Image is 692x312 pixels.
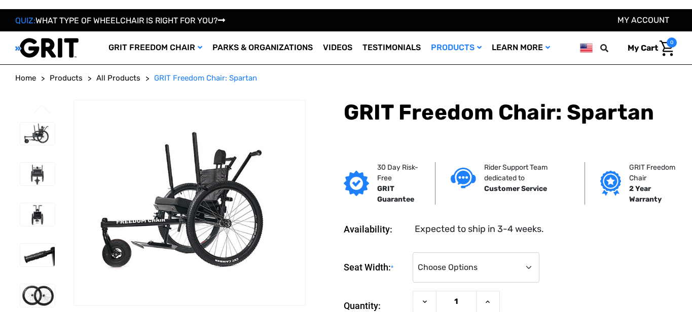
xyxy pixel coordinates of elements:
[629,184,662,204] strong: 2 Year Warranty
[31,104,53,116] button: Go to slide 4 of 4
[600,171,621,196] img: Grit freedom
[628,43,658,53] span: My Cart
[484,184,547,193] strong: Customer Service
[20,163,55,185] img: GRIT Freedom Chair: Spartan
[580,42,593,54] img: us.png
[487,31,555,64] a: Learn More
[377,162,420,183] p: 30 Day Risk-Free
[318,31,357,64] a: Videos
[15,37,79,58] img: GRIT All-Terrain Wheelchair and Mobility Equipment
[344,100,677,125] h1: GRIT Freedom Chair: Spartan
[15,16,225,25] a: QUIZ:WHAT TYPE OF WHEELCHAIR IS RIGHT FOR YOU?
[415,222,544,236] dd: Expected to ship in 3-4 weeks.
[377,184,414,204] strong: GRIT Guarantee
[15,73,36,83] span: Home
[74,126,305,280] img: GRIT Freedom Chair: Spartan
[620,37,677,59] a: Cart with 0 items
[96,72,140,84] a: All Products
[344,171,369,196] img: GRIT Guarantee
[344,222,408,236] dt: Availability:
[357,31,426,64] a: Testimonials
[50,72,83,84] a: Products
[20,123,55,145] img: GRIT Freedom Chair: Spartan
[451,168,476,188] img: Customer service
[15,72,36,84] a: Home
[426,31,487,64] a: Products
[617,15,669,25] a: Account
[50,73,83,83] span: Products
[667,37,677,48] span: 0
[15,16,35,25] span: QUIZ:
[15,72,677,84] nav: Breadcrumb
[344,252,408,283] label: Seat Width:
[629,162,680,183] p: GRIT Freedom Chair
[484,162,569,183] p: Rider Support Team dedicated to
[20,244,55,266] img: GRIT Freedom Chair: Spartan
[103,31,207,64] a: GRIT Freedom Chair
[207,31,318,64] a: Parks & Organizations
[154,72,257,84] a: GRIT Freedom Chair: Spartan
[660,41,674,56] img: Cart
[605,37,620,59] input: Search
[20,284,55,307] img: GRIT Freedom Chair: Spartan
[154,73,257,83] span: GRIT Freedom Chair: Spartan
[96,73,140,83] span: All Products
[20,203,55,226] img: GRIT Freedom Chair: Spartan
